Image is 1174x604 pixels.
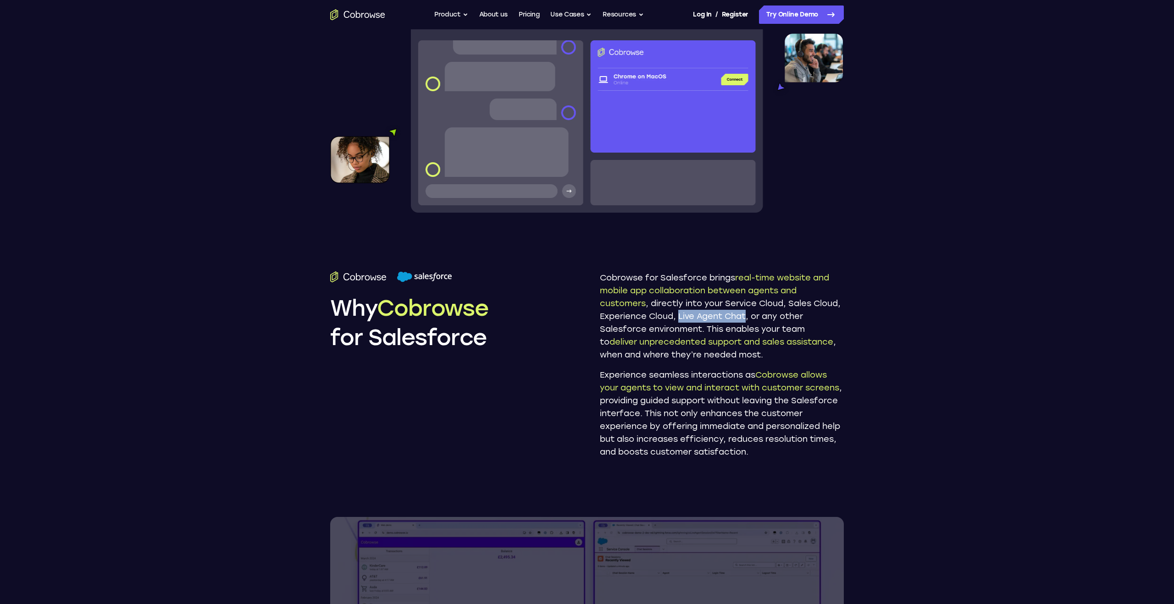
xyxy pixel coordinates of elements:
[600,271,844,361] p: Cobrowse for Salesforce brings , directly into your Service Cloud, Sales Cloud, Experience Cloud,...
[434,5,468,24] button: Product
[519,5,540,24] a: Pricing
[550,5,592,24] button: Use Cases
[330,293,574,352] h2: Why for Salesforce
[330,271,386,282] img: Cobrowse.io logo
[603,5,644,24] button: Resources
[715,9,718,20] span: /
[330,8,844,213] img: Cobrowse for Salesforce
[609,337,833,347] strong: deliver unprecedented support and sales assistance
[479,5,508,24] a: About us
[759,5,844,24] a: Try Online Demo
[397,271,452,282] img: Salesforce logo
[600,273,829,308] strong: real-time website and mobile app collaboration between agents and customers
[600,370,839,393] strong: Cobrowse allows your agents to view and interact with customer screens
[722,5,748,24] a: Register
[377,295,488,321] span: Cobrowse
[693,5,711,24] a: Log In
[330,9,385,20] a: Go to the home page
[600,368,844,458] p: Experience seamless interactions as , providing guided support without leaving the Salesforce int...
